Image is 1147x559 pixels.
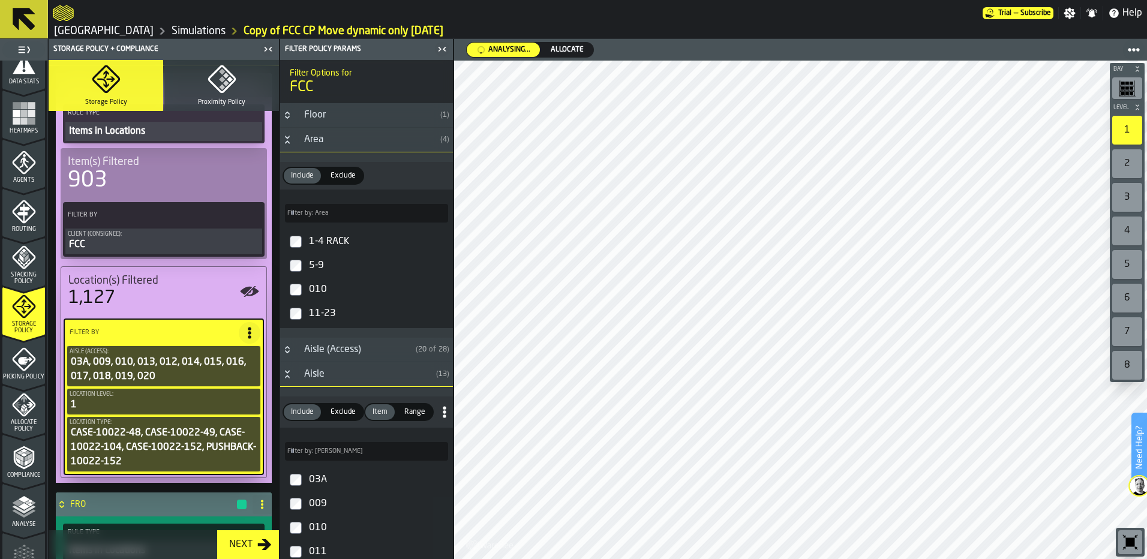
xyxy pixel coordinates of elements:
div: PolicyFilterItem-undefined [65,122,262,141]
div: button-toolbar-undefined [1110,281,1145,315]
label: InputCheckbox-label-react-aria3823251246-:rio: [283,230,451,254]
div: FCC [68,238,260,252]
label: Rule Type [65,107,262,119]
a: link-to-/wh/i/b8e8645a-5c77-43f4-8135-27e3a4d97801 [172,25,226,38]
div: InputCheckbox-react-aria3823251246-:ris: [307,470,448,489]
label: Filter By [67,326,239,339]
h3: title-section-Area [280,128,453,152]
li: menu Routing [2,188,45,236]
span: Include [286,170,319,181]
label: button-toggle-Settings [1059,7,1080,19]
span: FCC [290,78,443,97]
span: Storage Policy [2,321,45,334]
span: ) [447,136,449,143]
span: Heatmaps [2,128,45,134]
span: Location(s) Filtered [68,274,158,287]
div: PolicyFilterItem-Location level [67,389,260,414]
span: Help [1122,6,1142,20]
div: InputCheckbox-react-aria3823251246-:rir: [307,304,448,323]
label: button-toggle-Close me [434,42,451,56]
label: InputCheckbox-label-react-aria3823251246-:rip: [283,254,451,278]
span: label [287,209,329,217]
svg: Reset zoom and position [1121,533,1140,552]
label: button-switch-multi-Exclude [322,167,364,185]
div: Title [68,155,260,169]
label: button-toggle-Toggle Full Menu [2,41,45,58]
header: Storage Policy + Compliance [49,39,279,60]
div: Location Type: [70,419,258,426]
div: Menu Subscription [983,7,1053,19]
span: 13 [439,371,447,378]
input: InputCheckbox-label-react-aria3823251246-:riv: [290,546,302,558]
div: 2 [1112,149,1142,178]
label: InputCheckbox-label-react-aria3823251246-:rit: [283,492,451,516]
div: 1,127 [68,287,115,309]
span: Exclude [326,407,361,417]
div: button-toolbar-undefined [1110,75,1145,101]
span: ) [447,346,449,353]
span: Item(s) Filtered [68,155,139,169]
span: Picking Policy [2,374,45,380]
div: 03A, 009, 010, 013, 012, 014, 015, 016, 017, 018, 019, 020 [70,355,258,384]
div: Items in Locations [68,124,260,139]
button: button- [1110,101,1145,113]
button: Button-Area-open [280,135,295,145]
h3: title-section-Aisle (Access) [280,338,453,362]
span: Data Stats [2,79,45,85]
label: button-toggle-Close me [260,42,277,56]
div: 8 [1112,351,1142,380]
span: 4 [443,136,447,143]
label: button-switch-multi-Include [283,167,322,185]
label: button-toggle-Notifications [1081,7,1103,19]
div: Client (Consignee): [68,231,260,238]
button: button- [1110,63,1145,75]
label: Rule Type [65,526,262,539]
span: Level [1111,104,1131,111]
div: thumb [365,404,395,420]
label: button-toggle-Show on Map [240,272,259,311]
span: 28 [439,346,447,353]
div: button-toolbar-undefined [1110,348,1145,382]
input: InputCheckbox-label-react-aria3823251246-:rir: [290,308,302,320]
span: Include [286,407,319,417]
div: 1 [70,398,258,412]
div: thumb [467,43,540,57]
span: Subscribe [1020,9,1051,17]
div: thumb [284,404,321,420]
label: InputCheckbox-label-react-aria3823251246-:riq: [283,278,451,302]
div: 1 [1112,116,1142,145]
span: ( [440,136,443,143]
div: stat-Location(s) Filtered [64,272,264,311]
input: InputCheckbox-label-react-aria3823251246-:riu: [290,522,302,534]
label: button-switch-multi-Range [396,403,434,421]
div: 6 [1112,284,1142,312]
a: link-to-/wh/i/b8e8645a-5c77-43f4-8135-27e3a4d97801 [54,25,154,38]
li: menu Allocate Policy [2,385,45,433]
div: PolicyFilterItem-Client (Consignee) [65,229,262,254]
label: button-toggle-Help [1103,6,1147,20]
div: CASE-10022-48, CASE-10022-49, CASE-10022-104, CASE-10022-152, PUSHBACK-10022-152 [70,426,258,469]
button: Items in Locations [65,122,262,141]
div: button-toolbar-undefined [1116,528,1145,557]
li: menu Heatmaps [2,90,45,138]
input: InputCheckbox-label-react-aria3823251246-:rip: [290,260,302,272]
button: Aisle (Access):03A, 009, 010, 013, 012, 014, 015, 016, 017, 018, 019, 020 [67,346,260,386]
header: Filter Policy Params [280,39,453,60]
div: Storage Policy + Compliance [51,45,260,53]
div: button-toolbar-undefined [1110,214,1145,248]
span: Agents [2,177,45,184]
span: Range [400,407,430,417]
li: menu Agents [2,139,45,187]
span: Analysing... [472,44,535,56]
div: button-toolbar-undefined [1110,147,1145,181]
span: ( [416,346,418,353]
div: button-toolbar-undefined [1110,315,1145,348]
button: Button-Aisle (Access)-closed [280,345,295,354]
div: Title [68,274,259,287]
a: logo-header [457,533,524,557]
span: Allocate Policy [2,419,45,432]
div: PolicyFilterItem-Aisle (Access) [67,346,260,386]
div: InputCheckbox-react-aria3823251246-:riu: [307,518,448,537]
span: Allocate [546,44,588,55]
div: 7 [1112,317,1142,346]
